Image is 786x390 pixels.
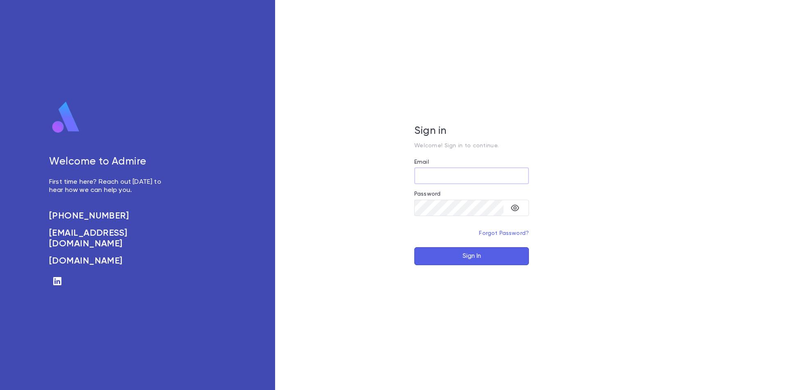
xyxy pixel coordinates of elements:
img: logo [49,101,83,134]
a: [EMAIL_ADDRESS][DOMAIN_NAME] [49,228,170,249]
p: First time here? Reach out [DATE] to hear how we can help you. [49,178,170,194]
h5: Sign in [414,125,529,138]
a: [PHONE_NUMBER] [49,211,170,221]
p: Welcome! Sign in to continue. [414,142,529,149]
a: Forgot Password? [479,230,529,236]
label: Password [414,191,440,197]
a: [DOMAIN_NAME] [49,256,170,266]
button: toggle password visibility [507,200,523,216]
h5: Welcome to Admire [49,156,170,168]
button: Sign In [414,247,529,265]
label: Email [414,159,429,165]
